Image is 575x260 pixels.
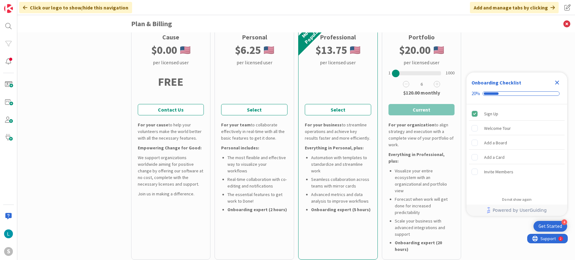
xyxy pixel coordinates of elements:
img: us.png [264,46,274,54]
li: Real-time collaboration with co-editing and notifications [227,176,287,189]
div: 2 [33,3,34,8]
div: Cause [162,32,179,42]
div: per licensed user [153,59,189,66]
div: per licensed user [404,59,439,66]
div: Sign Up is complete. [469,107,565,121]
div: Do not show again [502,197,532,202]
button: Select [305,104,371,115]
div: 1 [388,70,391,76]
div: to collaborate effectively in real-time with all the basic features to get it done. [221,122,287,142]
li: Visualize your entire ecosystem with an organizational and portfolio view [395,168,455,194]
div: Portfolio [408,32,435,42]
div: Checklist Container [466,72,567,216]
div: Join us in making a difference. [138,191,204,197]
div: Get Started [539,223,562,229]
span: Support [13,1,29,9]
div: Everything in Professional, plus: [388,151,455,165]
b: For your organization [388,122,434,128]
li: The essential features to get work to Done! [227,191,287,205]
div: We support organizations worldwide aiming for positive change by offering our software at no cost... [138,154,204,188]
b: $120.00 monthly [403,90,440,96]
h3: Plan & Billing [131,15,461,32]
div: Footer [466,205,567,216]
div: Invite Members is incomplete. [469,165,565,179]
b: For your team [221,122,251,128]
div: to streamline operations and achieve key results faster and more efficiently. [305,122,371,142]
b: Onboarding expert (5 hours) [311,207,371,212]
a: Powered by UserGuiding [470,205,564,216]
b: Onboarding expert (20 hours) [395,240,442,252]
a: Contact Us [138,104,204,115]
span: Powered by UserGuiding [493,206,547,214]
div: Click our logo to show/hide this navigation [19,2,132,13]
div: Personal includes: [221,145,287,151]
div: Sign Up [484,110,498,118]
div: Welcome Tour is incomplete. [469,121,565,135]
b: For your business [305,122,342,128]
div: per licensed user [237,59,272,66]
div: to help your volunteers make the world better with all the necessary features. [138,122,204,142]
div: S [4,247,13,256]
div: Personal [242,32,267,42]
div: Close Checklist [552,78,562,88]
b: $ 13.75 [315,42,347,59]
button: Select [221,104,287,115]
div: Add a Card is incomplete. [469,150,565,164]
b: $ 20.00 [399,42,431,59]
div: Professional [320,32,356,42]
div: Add and manage tabs by clicking [470,2,559,13]
li: Seamless collaboration across teams with mirror cards [311,176,371,189]
div: Welcome Tour [484,124,511,132]
div: FREE [158,66,183,98]
div: Checklist items [466,104,567,193]
img: us.png [350,46,360,54]
li: Automation with templates to standardize and streamline work [311,154,371,174]
img: us.png [180,46,190,54]
li: Forecast when work will get done for increased predictability [395,196,455,216]
b: $ 6.25 [235,42,261,59]
div: Add a Board [484,139,507,147]
li: Advanced metrics and data analysis to improve workflows [311,191,371,205]
div: Open Get Started checklist, remaining modules: 4 [533,221,567,232]
b: Onboarding expert (2 hours) [227,207,287,212]
div: per licensed user [320,59,356,66]
button: Current [388,104,455,115]
b: For your cause [138,122,168,128]
div: Empowering Change for Good: [138,145,204,151]
div: Onboarding Checklist [472,79,521,86]
img: LS [4,229,13,238]
div: Invite Members [484,168,513,176]
img: us.png [434,46,444,54]
div: 20% [472,91,480,96]
img: Visit kanbanzone.com [4,4,13,13]
div: Everything in Personal, plus: [305,145,371,151]
li: Scale your business with advanced integrations and support [395,218,455,238]
div: Add a Board is incomplete. [469,136,565,150]
div: Checklist progress: 20% [472,91,562,96]
li: The most flexible and effective way to visualize your workflows [227,154,287,174]
div: to align strategy and execution with a complete view of your portfolio of work. [388,122,455,148]
div: 1000 [446,70,455,76]
div: 4 [561,219,567,225]
b: $ 0.00 [151,42,177,59]
div: Most Popular [297,25,319,48]
div: Add a Card [484,153,505,161]
span: 6 [410,80,433,89]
